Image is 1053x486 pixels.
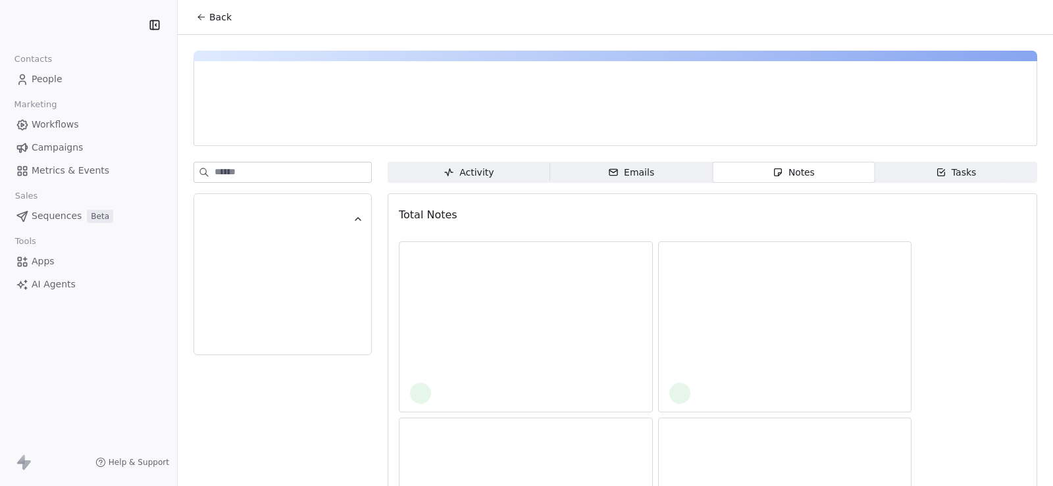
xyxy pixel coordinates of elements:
a: SequencesBeta [11,205,167,227]
span: AI Agents [32,278,76,291]
span: Workflows [32,118,79,132]
div: Tasks [936,166,977,180]
div: Activity [444,166,494,180]
span: Apps [32,255,55,268]
span: Sales [9,186,43,206]
span: Total Notes [399,208,457,221]
button: Back [188,5,240,29]
span: Marketing [9,95,63,114]
a: Metrics & Events [11,160,167,182]
span: Beta [87,210,113,223]
a: Campaigns [11,137,167,158]
a: Apps [11,251,167,272]
span: Campaigns [32,141,83,155]
span: Contacts [9,49,58,69]
span: People [32,72,63,86]
div: Emails [608,166,654,180]
span: Metrics & Events [32,164,109,178]
span: Back [209,11,232,24]
span: Sequences [32,209,82,223]
a: People [11,68,167,90]
a: Help & Support [95,457,169,468]
a: AI Agents [11,274,167,295]
a: Workflows [11,114,167,135]
span: Help & Support [109,457,169,468]
span: Tools [9,231,41,251]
